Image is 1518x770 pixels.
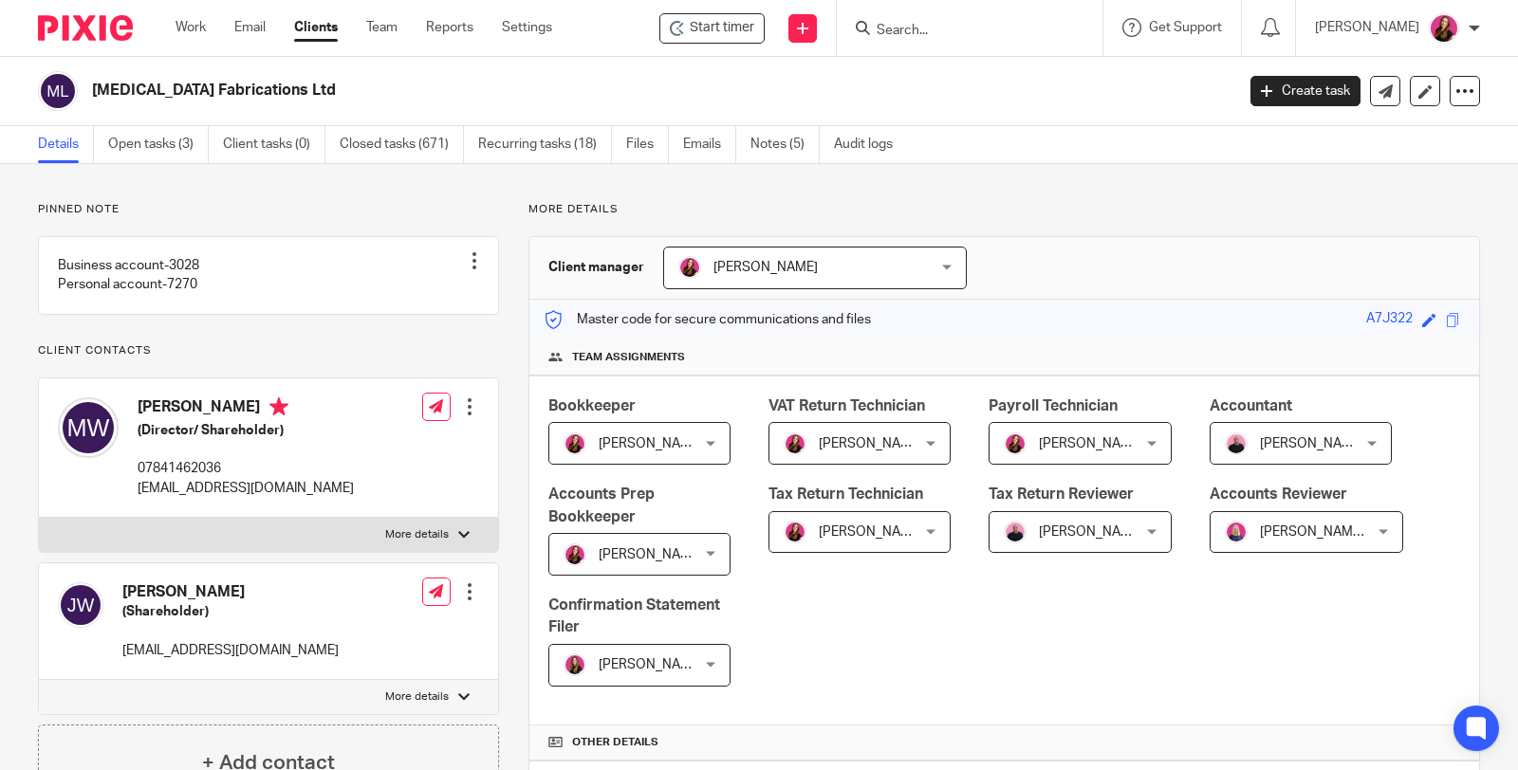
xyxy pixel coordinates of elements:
img: Bio%20-%20Kemi%20.png [1004,521,1027,543]
span: Bookkeeper [548,398,636,413]
h5: (Director/ Shareholder) [138,421,354,440]
a: Reports [426,18,473,37]
p: [EMAIL_ADDRESS][DOMAIN_NAME] [138,479,354,498]
span: Tax Return Reviewer [989,486,1134,502]
div: MRI Fabrications Ltd [659,13,765,44]
p: Pinned note [38,202,499,217]
img: 21.png [678,256,701,279]
a: Details [38,126,94,163]
img: Bio%20-%20Kemi%20.png [1225,432,1248,455]
span: [PERSON_NAME] [599,548,703,561]
span: Team assignments [572,350,685,365]
p: Client contacts [38,343,499,358]
p: Master code for secure communications and files [544,310,871,329]
img: 21.png [1004,432,1027,455]
a: Recurring tasks (18) [478,126,612,163]
h3: Client manager [548,258,644,277]
p: More details [528,202,1480,217]
img: svg%3E [38,71,78,111]
span: [PERSON_NAME] [819,525,923,539]
img: 21.png [784,521,806,543]
p: [PERSON_NAME] [1315,18,1419,37]
a: Client tasks (0) [223,126,325,163]
p: More details [385,689,449,705]
span: Confirmation Statement Filer [548,597,720,634]
img: 21.png [564,543,586,566]
span: [PERSON_NAME] [1039,437,1143,450]
img: 21.png [564,432,586,455]
span: Payroll Technician [989,398,1118,413]
img: svg%3E [58,397,119,458]
img: 21.png [1429,13,1459,44]
span: Get Support [1149,21,1222,34]
a: Open tasks (3) [108,126,209,163]
img: 21.png [784,432,806,455]
img: Cheryl%20Sharp%20FCCA.png [1225,521,1248,543]
h2: [MEDICAL_DATA] Fabrications Ltd [92,81,996,101]
span: [PERSON_NAME] [1039,525,1143,539]
span: Accountant [1210,398,1292,413]
span: [PERSON_NAME] [599,658,703,671]
a: Clients [294,18,338,37]
a: Settings [502,18,552,37]
p: [EMAIL_ADDRESS][DOMAIN_NAME] [122,641,339,660]
span: Accounts Reviewer [1210,486,1347,502]
span: Accounts Prep Bookkeeper [548,486,655,523]
a: Audit logs [834,126,907,163]
p: More details [385,527,449,542]
input: Search [875,23,1046,40]
div: A7J322 [1366,309,1413,331]
a: Email [234,18,266,37]
a: Create task [1250,76,1361,106]
img: Pixie [38,15,133,41]
h5: (Shareholder) [122,602,339,621]
a: Work [176,18,206,37]
a: Team [366,18,398,37]
span: VAT Return Technician [768,398,925,413]
p: 07841462036 [138,459,354,478]
span: [PERSON_NAME] FCCA [1260,525,1402,539]
a: Closed tasks (671) [340,126,464,163]
i: Primary [269,397,288,416]
span: Other details [572,735,658,750]
span: [PERSON_NAME] [599,437,703,450]
a: Notes (5) [750,126,820,163]
a: Files [626,126,669,163]
span: Tax Return Technician [768,486,923,502]
h4: [PERSON_NAME] [122,582,339,602]
span: Start timer [690,18,754,38]
span: [PERSON_NAME] [1260,437,1364,450]
h4: [PERSON_NAME] [138,397,354,421]
span: [PERSON_NAME] [819,437,923,450]
img: 17.png [564,653,586,676]
span: [PERSON_NAME] [713,261,818,274]
a: Emails [683,126,736,163]
img: svg%3E [58,582,103,628]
